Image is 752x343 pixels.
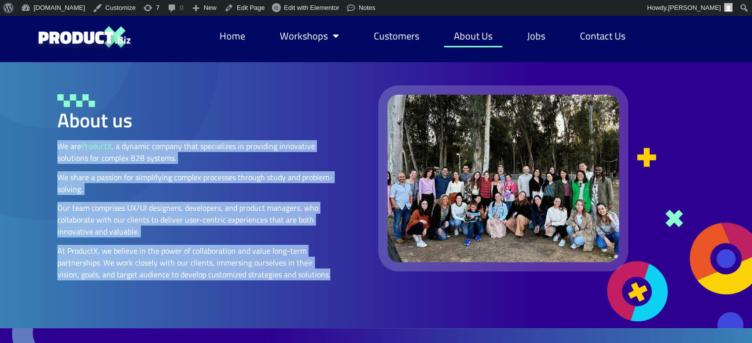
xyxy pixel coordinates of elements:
span: Edit with Elementor [284,4,339,11]
a: Workshops [270,25,349,47]
p: We are , a dynamic company that specializes in providing innovative solutions for complex B2B sys... [57,140,335,164]
span: ProductX [81,140,112,152]
p: Our team comprises UX/UI designers, developers, and product managers, who collaborate with our cl... [57,202,335,237]
a: About Us [444,25,502,47]
a: Home [210,25,255,47]
span: [PERSON_NAME] [668,4,721,11]
a: Customers [364,25,429,47]
nav: Menu [210,25,635,47]
a: Jobs [517,25,555,47]
p: At ProductX, we believe in the power of collaboration and value long-term partnerships. We work c... [57,245,335,280]
p: We share a passion for simplifying complex processes through study and problem-solving. [57,171,335,195]
h2: About us [57,111,335,130]
a: Contact Us [570,25,635,47]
